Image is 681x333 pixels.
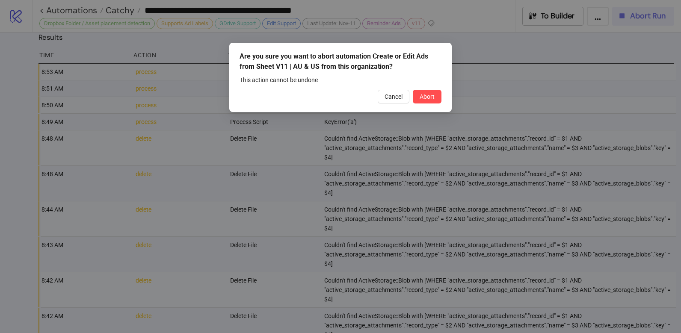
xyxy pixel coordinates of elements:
[240,51,441,72] div: Are you sure you want to abort automation Create or Edit Ads from Sheet V11 | AU & US from this o...
[240,75,441,85] div: This action cannot be undone
[385,93,403,100] span: Cancel
[413,90,441,103] button: Abort
[378,90,409,103] button: Cancel
[420,93,435,100] span: Abort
